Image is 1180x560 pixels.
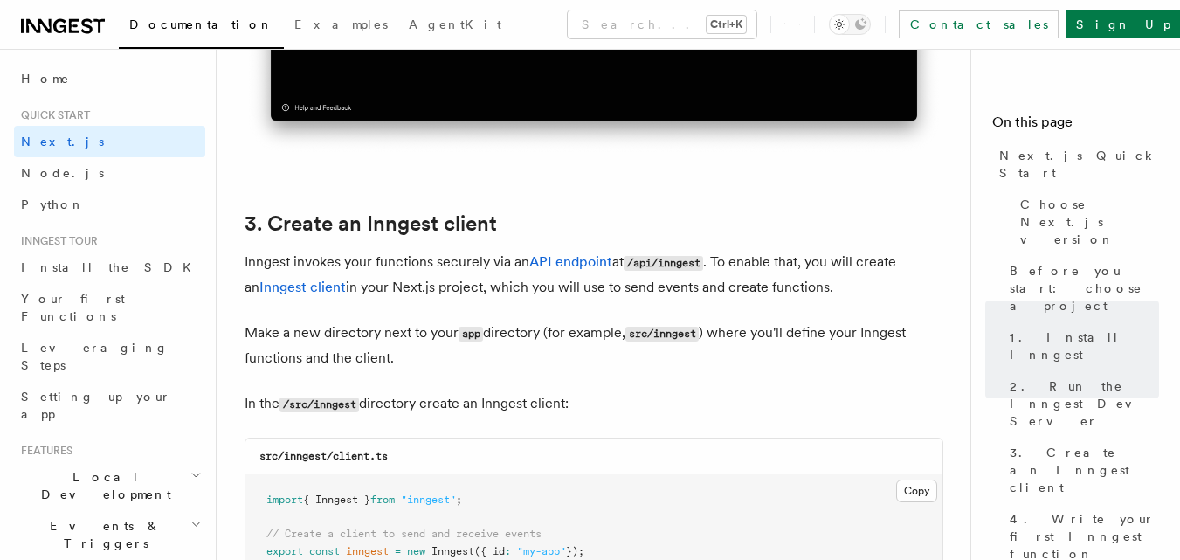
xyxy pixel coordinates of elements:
[14,517,190,552] span: Events & Triggers
[266,545,303,557] span: export
[14,252,205,283] a: Install the SDK
[346,545,389,557] span: inngest
[279,398,359,412] code: /src/inngest
[474,545,505,557] span: ({ id
[517,545,566,557] span: "my-app"
[245,391,943,417] p: In the directory create an Inngest client:
[505,545,511,557] span: :
[14,283,205,332] a: Your first Functions
[266,494,303,506] span: import
[259,450,388,462] code: src/inngest/client.ts
[999,147,1159,182] span: Next.js Quick Start
[309,545,340,557] span: const
[245,250,943,300] p: Inngest invokes your functions securely via an at . To enable that, you will create an in your Ne...
[14,234,98,248] span: Inngest tour
[294,17,388,31] span: Examples
[14,189,205,220] a: Python
[14,332,205,381] a: Leveraging Steps
[407,545,425,557] span: new
[395,545,401,557] span: =
[245,211,497,236] a: 3. Create an Inngest client
[456,494,462,506] span: ;
[1003,255,1159,321] a: Before you start: choose a project
[1010,377,1159,430] span: 2. Run the Inngest Dev Server
[625,327,699,342] code: src/inngest
[409,17,501,31] span: AgentKit
[370,494,395,506] span: from
[21,390,171,421] span: Setting up your app
[245,321,943,370] p: Make a new directory next to your directory (for example, ) where you'll define your Inngest func...
[624,256,703,271] code: /api/inngest
[899,10,1059,38] a: Contact sales
[259,279,346,295] a: Inngest client
[14,468,190,503] span: Local Development
[284,5,398,47] a: Examples
[829,14,871,35] button: Toggle dark mode
[14,381,205,430] a: Setting up your app
[1013,189,1159,255] a: Choose Next.js version
[21,135,104,149] span: Next.js
[21,260,202,274] span: Install the SDK
[21,166,104,180] span: Node.js
[266,528,542,540] span: // Create a client to send and receive events
[992,112,1159,140] h4: On this page
[14,444,72,458] span: Features
[14,126,205,157] a: Next.js
[707,16,746,33] kbd: Ctrl+K
[21,197,85,211] span: Python
[529,253,612,270] a: API endpoint
[14,157,205,189] a: Node.js
[1010,444,1159,496] span: 3. Create an Inngest client
[401,494,456,506] span: "inngest"
[1020,196,1159,248] span: Choose Next.js version
[14,510,205,559] button: Events & Triggers
[896,480,937,502] button: Copy
[14,108,90,122] span: Quick start
[566,545,584,557] span: });
[129,17,273,31] span: Documentation
[431,545,474,557] span: Inngest
[1010,262,1159,315] span: Before you start: choose a project
[1003,437,1159,503] a: 3. Create an Inngest client
[398,5,512,47] a: AgentKit
[992,140,1159,189] a: Next.js Quick Start
[459,327,483,342] code: app
[303,494,370,506] span: { Inngest }
[14,461,205,510] button: Local Development
[1010,328,1159,363] span: 1. Install Inngest
[1003,321,1159,370] a: 1. Install Inngest
[21,70,70,87] span: Home
[1003,370,1159,437] a: 2. Run the Inngest Dev Server
[568,10,756,38] button: Search...Ctrl+K
[14,63,205,94] a: Home
[21,341,169,372] span: Leveraging Steps
[21,292,125,323] span: Your first Functions
[119,5,284,49] a: Documentation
